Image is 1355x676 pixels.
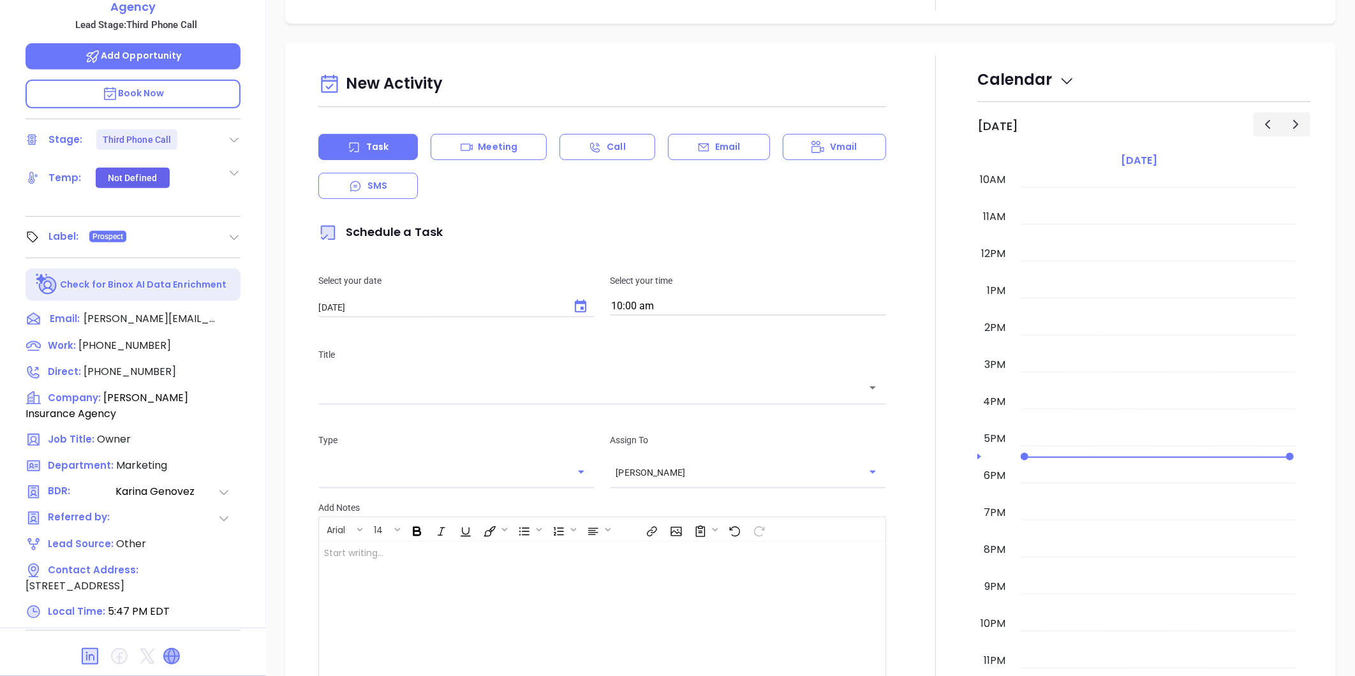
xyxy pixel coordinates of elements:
input: MM/DD/YYYY [318,301,563,314]
button: Open [864,463,882,481]
div: 1pm [984,283,1008,298]
p: Select your date [318,274,595,288]
span: Lead Source: [48,537,114,550]
h2: [DATE] [977,119,1018,133]
div: 11am [981,209,1008,224]
span: Bold [404,518,427,540]
p: Vmail [830,140,857,154]
span: Referred by: [48,510,114,526]
p: Assign To [610,433,886,447]
button: Previous day [1254,112,1282,136]
p: Email [715,140,741,154]
span: Underline [453,518,476,540]
span: Schedule a Task [318,224,443,240]
div: 6pm [981,468,1008,483]
p: Select your time [610,274,886,288]
span: [PERSON_NAME][EMAIL_ADDRESS][DOMAIN_NAME] [84,311,218,327]
div: New Activity [318,68,886,101]
span: Calendar [977,69,1075,90]
a: [DATE] [1118,152,1160,170]
span: Undo [722,518,745,540]
span: BDR: [48,484,114,500]
div: 2pm [982,320,1008,335]
div: 3pm [982,357,1008,372]
button: Open [572,463,590,481]
p: SMS [367,179,387,193]
div: 10pm [978,616,1008,631]
div: 11pm [981,653,1008,668]
span: Karina Genovez [115,484,218,500]
span: 14 [367,524,389,533]
span: Font family [320,518,366,540]
button: Open [864,379,882,397]
span: Insert link [639,518,662,540]
span: Owner [97,432,131,446]
button: Next day [1282,112,1310,136]
span: Marketing [116,458,167,473]
div: Not Defined [108,168,157,188]
span: [PHONE_NUMBER] [84,364,176,379]
span: Book Now [102,87,165,99]
div: 7pm [981,505,1008,520]
span: Align [581,518,614,540]
span: Work : [48,339,76,352]
div: 5pm [981,431,1008,446]
span: Direct : [48,365,81,378]
div: Third Phone Call [103,129,172,150]
span: Add Opportunity [85,49,182,62]
span: Arial [320,524,352,533]
div: Stage: [48,130,83,149]
span: [PERSON_NAME] Insurance Agency [26,390,188,421]
span: Italic [429,518,452,540]
span: Redo [746,518,769,540]
span: Prospect [93,230,124,244]
p: Lead Stage: Third Phone Call [32,17,241,33]
span: Font size [367,518,403,540]
span: Job Title: [48,432,94,446]
span: Fill color or set the text color [477,518,510,540]
img: Ai-Enrich-DaqCidB-.svg [36,274,58,296]
p: Meeting [478,140,517,154]
div: 10am [977,172,1008,187]
span: [STREET_ADDRESS] [26,578,124,593]
div: Label: [48,227,79,246]
span: Company: [48,391,101,404]
div: Temp: [48,168,82,187]
p: Type [318,433,595,447]
span: Email: [50,311,80,328]
div: 9pm [982,579,1008,594]
span: Local Time: [48,605,105,618]
span: Other [116,536,146,551]
p: Check for Binox AI Data Enrichment [60,278,226,291]
span: Department: [48,459,114,472]
span: Surveys [688,518,721,540]
div: 8pm [981,542,1008,557]
button: Choose date, selected date is Sep 19, 2025 [568,294,593,320]
span: Insert Unordered List [512,518,545,540]
p: Title [318,348,886,362]
p: Call [607,140,625,154]
span: Insert Ordered List [546,518,579,540]
span: 5:47 PM EDT [108,604,170,619]
span: [PHONE_NUMBER] [78,338,171,353]
button: Arial [320,518,355,540]
div: 12pm [979,246,1008,261]
p: Add Notes [318,501,886,515]
span: Insert Image [663,518,686,540]
span: Contact Address: [48,563,138,577]
div: 4pm [981,394,1008,409]
p: Task [366,140,389,154]
button: 14 [367,518,392,540]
